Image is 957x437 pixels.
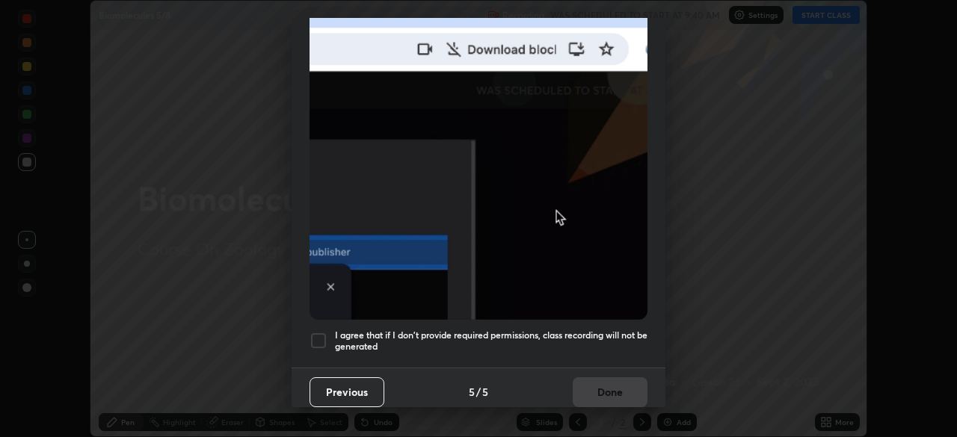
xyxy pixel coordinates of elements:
button: Previous [310,377,384,407]
h4: 5 [469,384,475,400]
h5: I agree that if I don't provide required permissions, class recording will not be generated [335,329,647,353]
h4: / [476,384,481,400]
h4: 5 [482,384,488,400]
